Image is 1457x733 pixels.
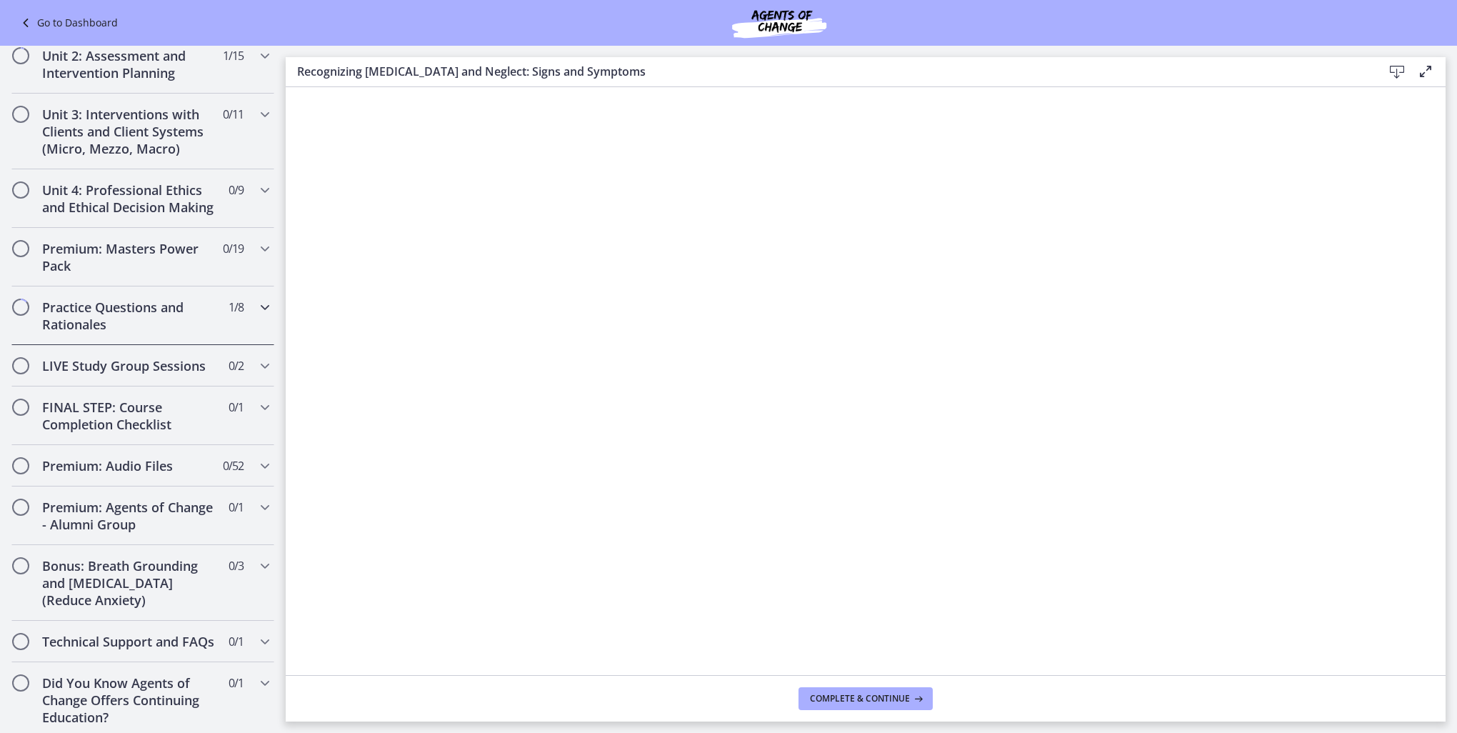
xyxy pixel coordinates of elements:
h2: Did You Know Agents of Change Offers Continuing Education? [42,674,216,726]
span: 0 / 19 [223,240,244,257]
span: 0 / 1 [229,674,244,692]
button: Complete & continue [798,687,933,710]
span: 0 / 11 [223,106,244,123]
span: 0 / 1 [229,633,244,650]
span: 0 / 3 [229,557,244,574]
h2: Premium: Masters Power Pack [42,240,216,274]
span: 1 / 8 [229,299,244,316]
span: 1 / 15 [223,47,244,64]
h2: Premium: Agents of Change - Alumni Group [42,499,216,533]
h3: Recognizing [MEDICAL_DATA] and Neglect: Signs and Symptoms [297,63,1360,80]
h2: LIVE Study Group Sessions [42,357,216,374]
span: Complete & continue [810,693,910,704]
span: 0 / 1 [229,399,244,416]
h2: Practice Questions and Rationales [42,299,216,333]
h2: Technical Support and FAQs [42,633,216,650]
h2: Premium: Audio Files [42,457,216,474]
h2: Unit 2: Assessment and Intervention Planning [42,47,216,81]
span: 0 / 9 [229,181,244,199]
h2: Bonus: Breath Grounding and [MEDICAL_DATA] (Reduce Anxiety) [42,557,216,609]
h2: FINAL STEP: Course Completion Checklist [42,399,216,433]
h2: Unit 4: Professional Ethics and Ethical Decision Making [42,181,216,216]
span: 0 / 52 [223,457,244,474]
span: 0 / 1 [229,499,244,516]
img: Agents of Change [694,6,865,40]
a: Go to Dashboard [17,14,118,31]
h2: Unit 3: Interventions with Clients and Client Systems (Micro, Mezzo, Macro) [42,106,216,157]
span: 0 / 2 [229,357,244,374]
